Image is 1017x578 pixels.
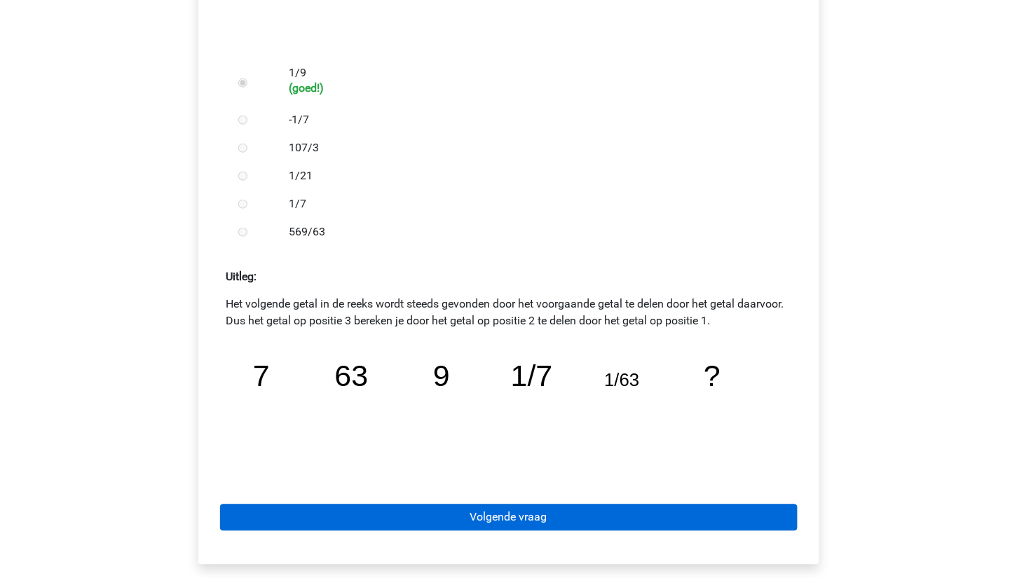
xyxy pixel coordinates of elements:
tspan: 63 [334,359,368,392]
tspan: 1/7 [511,359,553,392]
h6: (goed!) [289,81,774,95]
a: Volgende vraag [220,504,798,531]
label: 1/21 [289,167,774,184]
label: 1/9 [289,64,774,95]
label: 569/63 [289,223,774,240]
p: Het volgende getal in de reeks wordt steeds gevonden door het voorgaande getal te delen door het ... [226,296,791,330]
tspan: 1/63 [605,370,640,390]
tspan: 9 [433,359,450,392]
tspan: 7 [252,359,269,392]
label: 1/7 [289,195,774,212]
label: 107/3 [289,139,774,156]
strong: Uitleg: [226,270,257,283]
label: -1/7 [289,111,774,128]
tspan: ? [704,359,721,392]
